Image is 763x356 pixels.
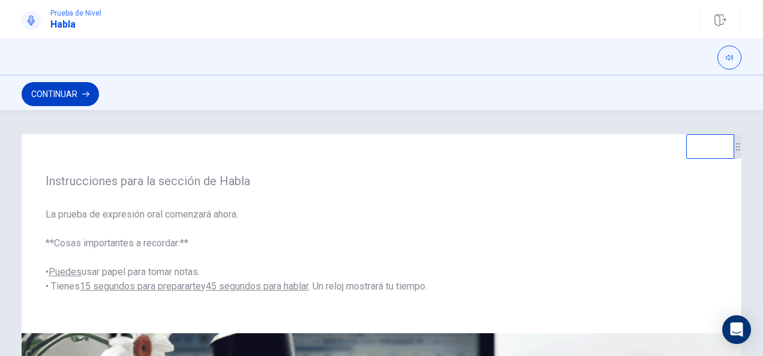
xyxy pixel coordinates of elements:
[722,315,751,344] div: Open Intercom Messenger
[50,17,101,32] h1: Habla
[50,9,101,17] span: Prueba de Nivel
[22,82,99,106] button: Continuar
[206,280,308,292] u: 45 segundos para hablar
[80,280,201,292] u: 15 segundos para prepararte
[46,174,717,188] span: Instrucciones para la sección de Habla
[46,207,717,294] span: La prueba de expresión oral comenzará ahora. **Cosas importantes a recordar:** • usar papel para ...
[49,266,82,277] u: Puedes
